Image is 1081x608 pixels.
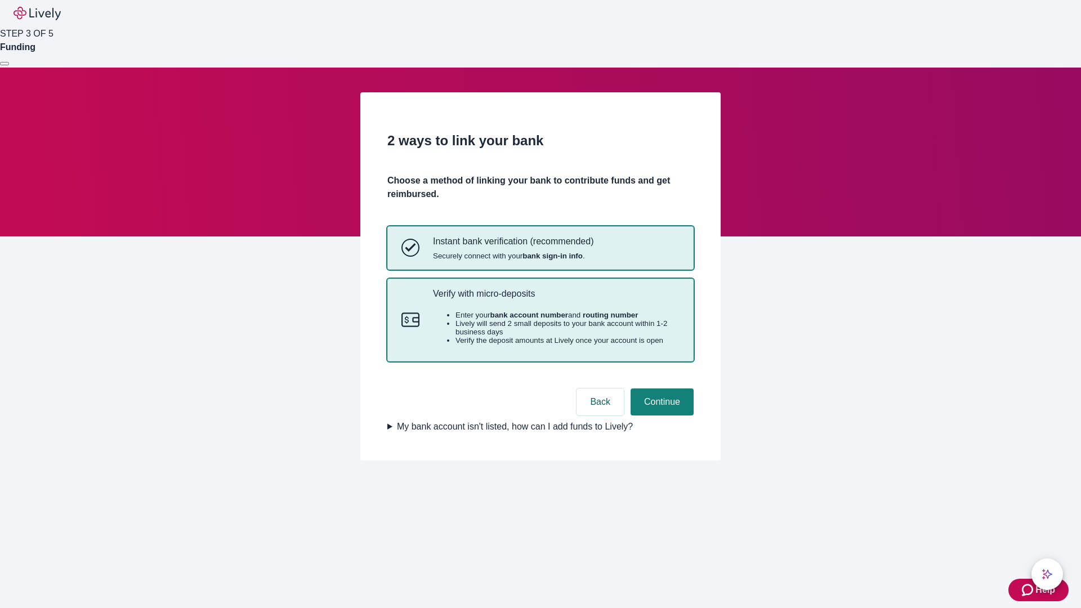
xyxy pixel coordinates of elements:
[433,252,593,260] span: Securely connect with your .
[631,388,694,415] button: Continue
[388,279,693,361] button: Micro-depositsVerify with micro-depositsEnter yourbank account numberand routing numberLively wil...
[522,252,583,260] strong: bank sign-in info
[455,319,680,336] li: Lively will send 2 small deposits to your bank account within 1-2 business days
[388,227,693,269] button: Instant bank verificationInstant bank verification (recommended)Securely connect with yourbank si...
[14,7,61,20] img: Lively
[490,311,569,319] strong: bank account number
[387,174,694,201] h4: Choose a method of linking your bank to contribute funds and get reimbursed.
[387,420,694,433] summary: My bank account isn't listed, how can I add funds to Lively?
[577,388,624,415] button: Back
[455,311,680,319] li: Enter your and
[583,311,638,319] strong: routing number
[455,336,680,345] li: Verify the deposit amounts at Lively once your account is open
[401,239,419,257] svg: Instant bank verification
[433,288,680,299] p: Verify with micro-deposits
[387,131,694,151] h2: 2 ways to link your bank
[1035,583,1055,597] span: Help
[401,311,419,329] svg: Micro-deposits
[433,236,593,247] p: Instant bank verification (recommended)
[1022,583,1035,597] svg: Zendesk support icon
[1031,558,1063,590] button: chat
[1042,569,1053,580] svg: Lively AI Assistant
[1008,579,1069,601] button: Zendesk support iconHelp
